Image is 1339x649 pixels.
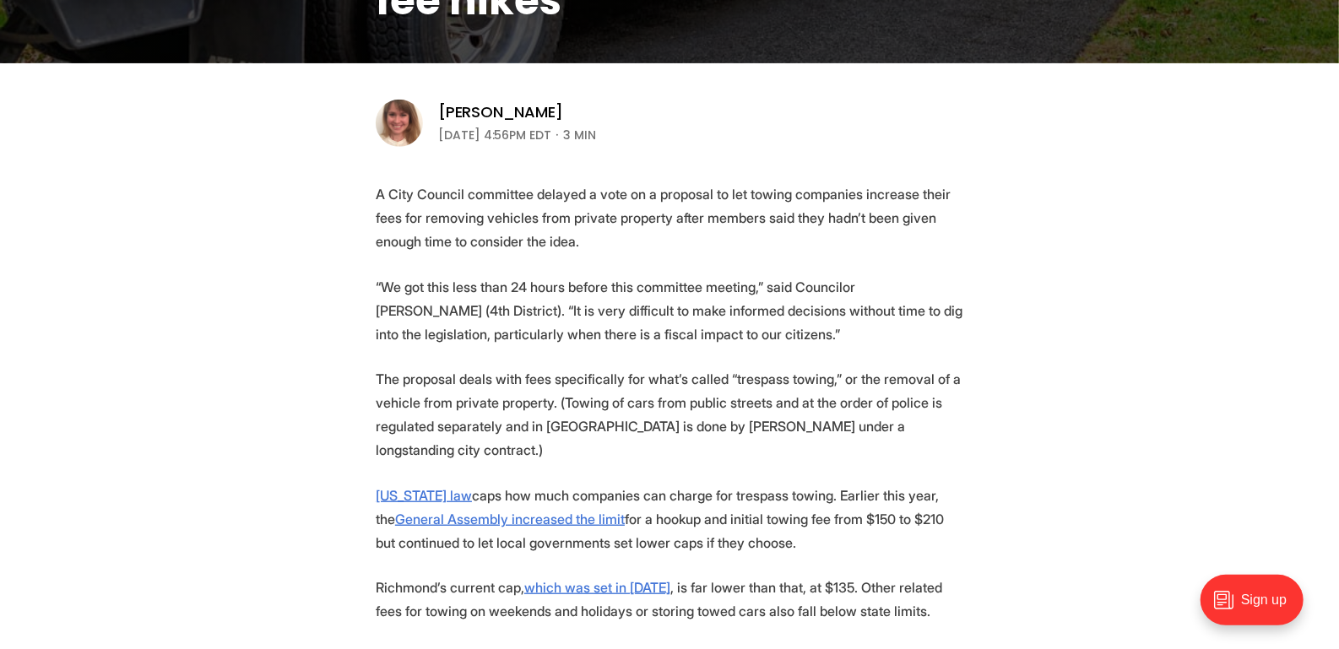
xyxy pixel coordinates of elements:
p: caps how much companies can charge for trespass towing. Earlier this year, the for a hookup and i... [376,484,963,554]
p: “We got this less than 24 hours before this committee meeting,” said Councilor [PERSON_NAME] (4th... [376,275,963,346]
time: [DATE] 4:56PM EDT [438,125,551,145]
p: A City Council committee delayed a vote on a proposal to let towing companies increase their fees... [376,182,963,253]
span: 3 min [563,125,596,145]
p: Richmond’s current cap, , is far lower than that, at $135. Other related fees for towing on weeke... [376,576,963,623]
a: which was set in [DATE] [524,579,670,596]
p: The proposal deals with fees specifically for what’s called “trespass towing,” or the removal of ... [376,367,963,462]
a: [PERSON_NAME] [438,102,563,122]
a: General Assembly increased the limit [395,511,625,527]
iframe: portal-trigger [1186,566,1339,649]
img: Sarah Vogelsong [376,100,423,147]
a: [US_STATE] law [376,487,472,504]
